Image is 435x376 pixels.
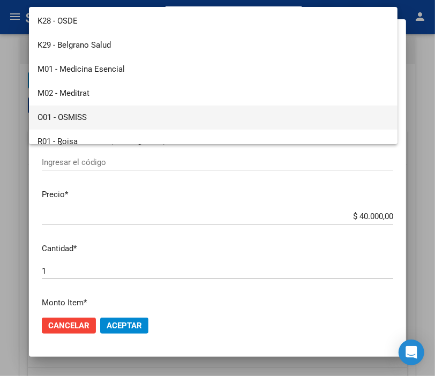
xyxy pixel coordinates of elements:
[37,130,389,154] span: R01 - Roisa
[37,81,389,106] span: M02 - Meditrat
[37,57,389,81] span: M01 - Medicina Esencial
[37,33,389,57] span: K29 - Belgrano Salud
[399,340,424,365] div: Open Intercom Messenger
[37,106,389,130] span: O01 - OSMISS
[37,9,389,33] span: K28 - OSDE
